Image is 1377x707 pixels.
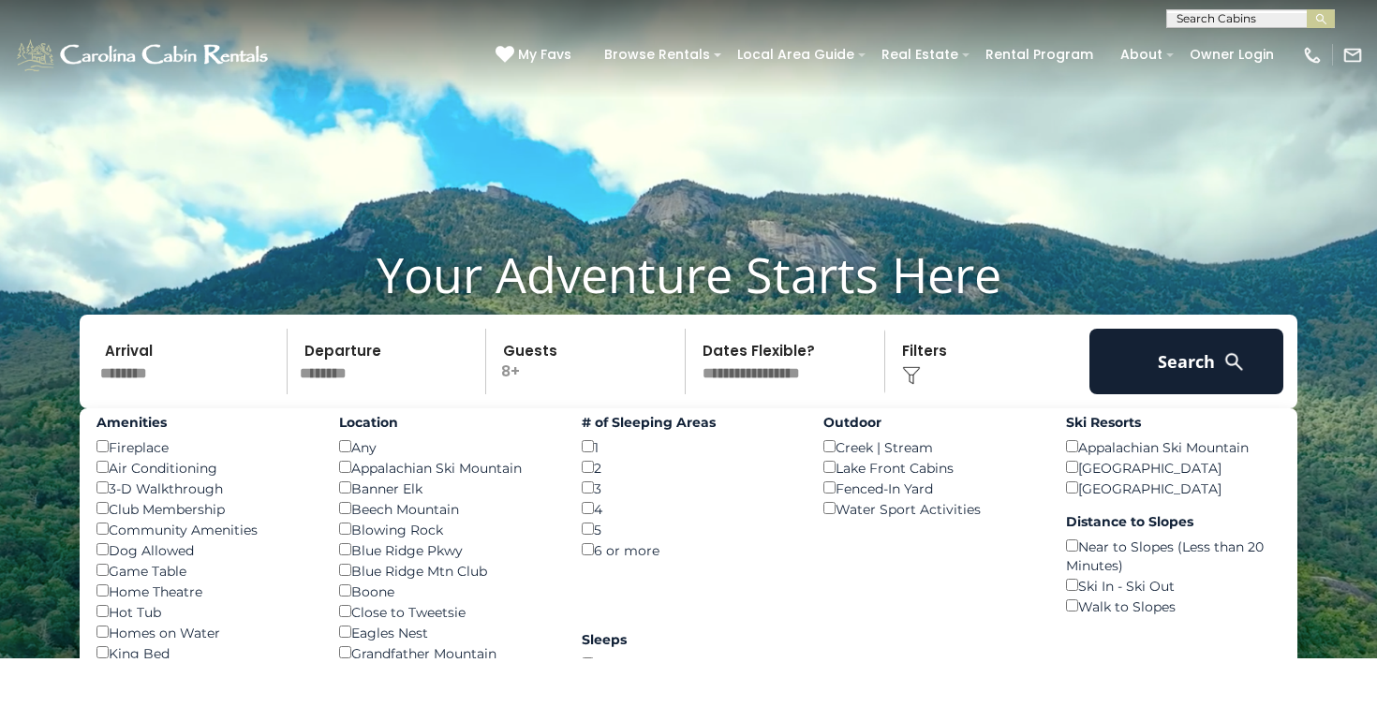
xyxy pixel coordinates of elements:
[902,366,921,385] img: filter--v1.png
[582,436,796,457] div: 1
[582,630,796,649] label: Sleeps
[1302,45,1323,66] img: phone-regular-white.png
[339,539,554,560] div: Blue Ridge Pkwy
[96,457,311,478] div: Air Conditioning
[339,560,554,581] div: Blue Ridge Mtn Club
[339,519,554,539] div: Blowing Rock
[339,622,554,642] div: Eagles Nest
[96,413,311,432] label: Amenities
[582,539,796,560] div: 6 or more
[1342,45,1363,66] img: mail-regular-white.png
[339,601,554,622] div: Close to Tweetsie
[1066,478,1281,498] div: [GEOGRAPHIC_DATA]
[976,40,1103,69] a: Rental Program
[339,457,554,478] div: Appalachian Ski Mountain
[96,560,311,581] div: Game Table
[96,436,311,457] div: Fireplace
[339,498,554,519] div: Beech Mountain
[339,581,554,601] div: Boone
[339,413,554,432] label: Location
[823,498,1038,519] div: Water Sport Activities
[582,413,796,432] label: # of Sleeping Areas
[1222,350,1246,374] img: search-regular-white.png
[496,45,576,66] a: My Favs
[1180,40,1283,69] a: Owner Login
[582,457,796,478] div: 2
[1066,536,1281,575] div: Near to Slopes (Less than 20 Minutes)
[96,498,311,519] div: Club Membership
[823,478,1038,498] div: Fenced-In Yard
[96,601,311,622] div: Hot Tub
[1066,575,1281,596] div: Ski In - Ski Out
[1066,512,1281,531] label: Distance to Slopes
[96,642,311,663] div: King Bed
[1066,436,1281,457] div: Appalachian Ski Mountain
[823,413,1038,432] label: Outdoor
[14,245,1363,303] h1: Your Adventure Starts Here
[96,622,311,642] div: Homes on Water
[96,519,311,539] div: Community Amenities
[492,329,685,394] p: 8+
[339,436,554,457] div: Any
[728,40,864,69] a: Local Area Guide
[14,37,274,74] img: White-1-1-2.png
[872,40,968,69] a: Real Estate
[96,539,311,560] div: Dog Allowed
[582,519,796,539] div: 5
[339,642,554,663] div: Grandfather Mountain
[823,436,1038,457] div: Creek | Stream
[1066,596,1281,616] div: Walk to Slopes
[96,478,311,498] div: 3-D Walkthrough
[339,478,554,498] div: Banner Elk
[582,478,796,498] div: 3
[1066,457,1281,478] div: [GEOGRAPHIC_DATA]
[518,45,571,65] span: My Favs
[1066,413,1281,432] label: Ski Resorts
[96,581,311,601] div: Home Theatre
[823,457,1038,478] div: Lake Front Cabins
[1089,329,1283,394] button: Search
[582,498,796,519] div: 4
[582,654,796,674] div: 1-6
[595,40,719,69] a: Browse Rentals
[1111,40,1172,69] a: About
